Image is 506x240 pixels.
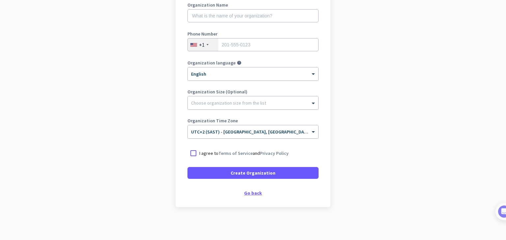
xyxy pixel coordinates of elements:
input: What is the name of your organization? [187,9,319,22]
p: I agree to and [199,150,289,156]
div: Go back [187,191,319,195]
label: Organization Time Zone [187,118,319,123]
label: Phone Number [187,32,319,36]
a: Terms of Service [218,150,253,156]
input: 201-555-0123 [187,38,319,51]
span: Create Organization [231,170,275,176]
button: Create Organization [187,167,319,179]
div: +1 [199,41,205,48]
a: Privacy Policy [260,150,289,156]
label: Organization language [187,60,236,65]
label: Organization Name [187,3,319,7]
label: Organization Size (Optional) [187,89,319,94]
i: help [237,60,241,65]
